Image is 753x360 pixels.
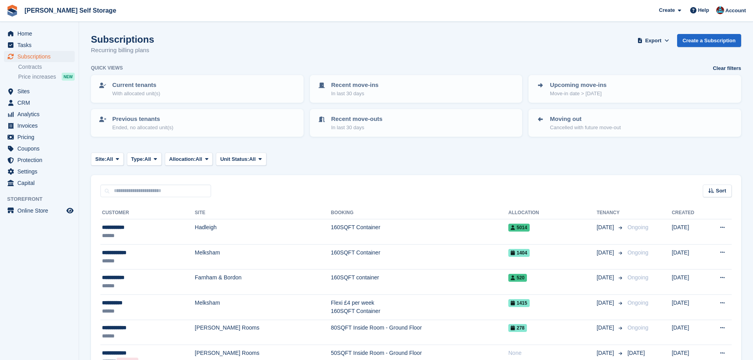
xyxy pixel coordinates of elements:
[713,64,741,72] a: Clear filters
[196,155,202,163] span: All
[672,219,706,245] td: [DATE]
[131,155,145,163] span: Type:
[17,155,65,166] span: Protection
[596,207,624,219] th: Tenancy
[672,320,706,345] td: [DATE]
[627,300,648,306] span: Ongoing
[17,166,65,177] span: Settings
[596,299,615,307] span: [DATE]
[17,28,65,39] span: Home
[672,244,706,270] td: [DATE]
[596,349,615,357] span: [DATE]
[17,40,65,51] span: Tasks
[331,244,508,270] td: 160SQFT Container
[331,219,508,245] td: 160SQFT Container
[17,143,65,154] span: Coupons
[100,207,195,219] th: Customer
[716,187,726,195] span: Sort
[17,205,65,216] span: Online Store
[17,86,65,97] span: Sites
[596,249,615,257] span: [DATE]
[17,97,65,108] span: CRM
[165,153,213,166] button: Allocation: All
[550,115,621,124] p: Moving out
[550,81,606,90] p: Upcoming move-ins
[91,34,154,45] h1: Subscriptions
[331,294,508,320] td: Flexi £4 per week 160SQFT Container
[195,320,331,345] td: [PERSON_NAME] Rooms
[550,124,621,132] p: Cancelled with future move-out
[195,294,331,320] td: Melksham
[92,76,303,102] a: Current tenants With allocated unit(s)
[6,5,18,17] img: stora-icon-8386f47178a22dfd0bd8f6a31ec36ba5ce8667c1dd55bd0f319d3a0aa187defe.svg
[331,207,508,219] th: Booking
[18,72,75,81] a: Price increases NEW
[91,46,154,55] p: Recurring billing plans
[195,207,331,219] th: Site
[18,73,56,81] span: Price increases
[92,110,303,136] a: Previous tenants Ended, no allocated unit(s)
[7,195,79,203] span: Storefront
[21,4,119,17] a: [PERSON_NAME] Self Storage
[725,7,746,15] span: Account
[216,153,266,166] button: Unit Status: All
[91,153,124,166] button: Site: All
[311,76,522,102] a: Recent move-ins In last 30 days
[195,270,331,295] td: Farnham & Bordon
[672,294,706,320] td: [DATE]
[4,120,75,131] a: menu
[4,177,75,188] a: menu
[4,97,75,108] a: menu
[4,40,75,51] a: menu
[4,86,75,97] a: menu
[550,90,606,98] p: Move-in date > [DATE]
[508,349,596,357] div: None
[331,124,383,132] p: In last 30 days
[17,51,65,62] span: Subscriptions
[698,6,709,14] span: Help
[716,6,724,14] img: Dev Yildirim
[508,224,530,232] span: 5014
[106,155,113,163] span: All
[127,153,162,166] button: Type: All
[95,155,106,163] span: Site:
[331,115,383,124] p: Recent move-outs
[169,155,196,163] span: Allocation:
[17,132,65,143] span: Pricing
[331,320,508,345] td: 80SQFT Inside Room - Ground Floor
[508,249,530,257] span: 1404
[627,224,648,230] span: Ongoing
[4,166,75,177] a: menu
[144,155,151,163] span: All
[18,63,75,71] a: Contracts
[508,207,596,219] th: Allocation
[627,274,648,281] span: Ongoing
[508,299,530,307] span: 1415
[4,132,75,143] a: menu
[4,205,75,216] a: menu
[596,324,615,332] span: [DATE]
[636,34,671,47] button: Export
[627,350,645,356] span: [DATE]
[112,90,160,98] p: With allocated unit(s)
[17,177,65,188] span: Capital
[112,81,160,90] p: Current tenants
[4,28,75,39] a: menu
[4,109,75,120] a: menu
[627,249,648,256] span: Ongoing
[331,270,508,295] td: 160SQFT container
[17,109,65,120] span: Analytics
[677,34,741,47] a: Create a Subscription
[672,207,706,219] th: Created
[4,143,75,154] a: menu
[62,73,75,81] div: NEW
[17,120,65,131] span: Invoices
[112,124,174,132] p: Ended, no allocated unit(s)
[645,37,661,45] span: Export
[508,274,527,282] span: 520
[91,64,123,72] h6: Quick views
[311,110,522,136] a: Recent move-outs In last 30 days
[249,155,256,163] span: All
[627,324,648,331] span: Ongoing
[195,219,331,245] td: Hadleigh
